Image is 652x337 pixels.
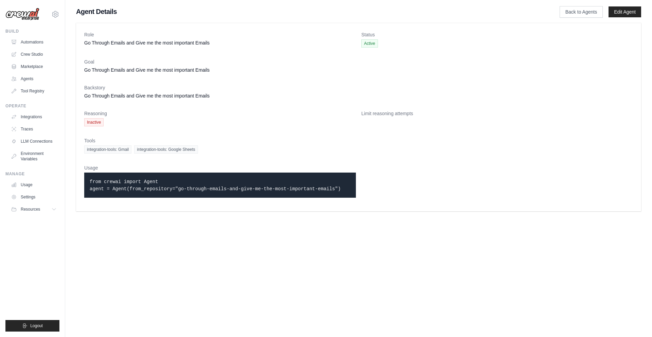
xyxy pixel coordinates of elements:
a: Settings [8,192,59,202]
h1: Agent Details [76,7,538,16]
span: Inactive [84,118,104,126]
a: Crew Studio [8,49,59,60]
span: integration-tools: Gmail [84,145,131,154]
a: Marketplace [8,61,59,72]
a: Integrations [8,111,59,122]
dt: Backstory [84,84,633,91]
dt: Status [361,31,633,38]
a: Tool Registry [8,86,59,96]
button: Logout [5,320,59,332]
span: Resources [21,207,40,212]
dt: Tools [84,137,633,144]
a: Edit Agent [609,6,641,17]
a: Automations [8,37,59,48]
code: from crewai import Agent agent = Agent(from_repository="go-through-emails-and-give-me-the-most-im... [90,179,341,192]
dd: Go Through Emails and Give me the most important Emails [84,67,633,73]
a: Usage [8,179,59,190]
dd: Go Through Emails and Give me the most important Emails [84,39,356,46]
dd: Go Through Emails and Give me the most important Emails [84,92,633,99]
a: LLM Connections [8,136,59,147]
dt: Limit reasoning attempts [361,110,633,117]
dt: Goal [84,58,633,65]
div: Manage [5,171,59,177]
span: Active [361,39,378,48]
a: Environment Variables [8,148,59,164]
dt: Usage [84,164,356,171]
dt: Role [84,31,356,38]
a: Agents [8,73,59,84]
div: Build [5,29,59,34]
a: Traces [8,124,59,135]
dt: Reasoning [84,110,356,117]
button: Resources [8,204,59,215]
span: integration-tools: Google Sheets [134,145,198,154]
span: Logout [30,323,43,329]
img: Logo [5,8,39,21]
div: Operate [5,103,59,109]
a: Back to Agents [560,6,603,18]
